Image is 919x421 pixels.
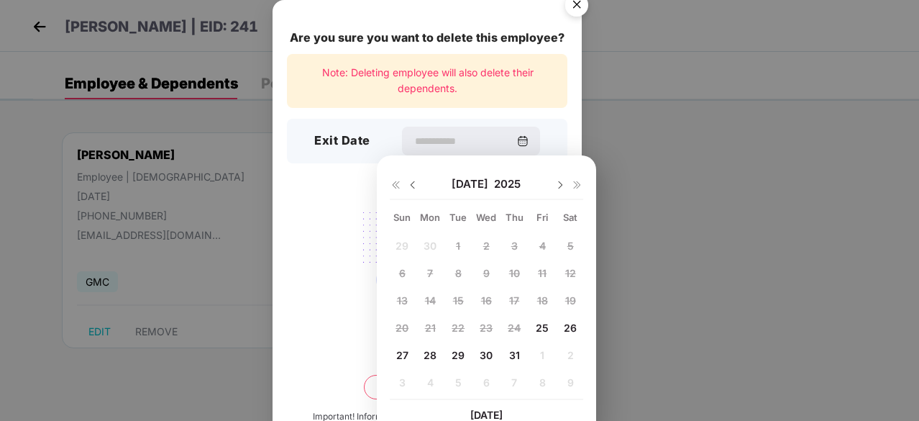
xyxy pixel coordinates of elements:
[502,211,527,224] div: Thu
[494,177,521,191] span: 2025
[564,322,577,334] span: 26
[314,132,370,150] h3: Exit Date
[452,177,494,191] span: [DATE]
[390,211,415,224] div: Sun
[424,349,436,361] span: 28
[554,179,566,191] img: svg+xml;base64,PHN2ZyBpZD0iRHJvcGRvd24tMzJ4MzIiIHhtbG5zPSJodHRwOi8vd3d3LnczLm9yZy8yMDAwL3N2ZyIgd2...
[390,179,401,191] img: svg+xml;base64,PHN2ZyB4bWxucz0iaHR0cDovL3d3dy53My5vcmcvMjAwMC9zdmciIHdpZHRoPSIxNiIgaGVpZ2h0PSIxNi...
[287,54,567,108] div: Note: Deleting employee will also delete their dependents.
[287,29,567,47] div: Are you sure you want to delete this employee?
[530,211,555,224] div: Fri
[347,204,508,316] img: svg+xml;base64,PHN2ZyB4bWxucz0iaHR0cDovL3d3dy53My5vcmcvMjAwMC9zdmciIHdpZHRoPSIyMjQiIGhlaWdodD0iMT...
[474,211,499,224] div: Wed
[446,211,471,224] div: Tue
[407,179,419,191] img: svg+xml;base64,PHN2ZyBpZD0iRHJvcGRvd24tMzJ4MzIiIHhtbG5zPSJodHRwOi8vd3d3LnczLm9yZy8yMDAwL3N2ZyIgd2...
[536,322,549,334] span: 25
[517,135,529,147] img: svg+xml;base64,PHN2ZyBpZD0iQ2FsZW5kYXItMzJ4MzIiIHhtbG5zPSJodHRwOi8vd3d3LnczLm9yZy8yMDAwL3N2ZyIgd2...
[452,349,465,361] span: 29
[558,211,583,224] div: Sat
[470,409,503,421] span: [DATE]
[509,349,520,361] span: 31
[418,211,443,224] div: Mon
[480,349,493,361] span: 30
[396,349,408,361] span: 27
[364,375,490,399] button: Delete permanently
[572,179,583,191] img: svg+xml;base64,PHN2ZyB4bWxucz0iaHR0cDovL3d3dy53My5vcmcvMjAwMC9zdmciIHdpZHRoPSIxNiIgaGVpZ2h0PSIxNi...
